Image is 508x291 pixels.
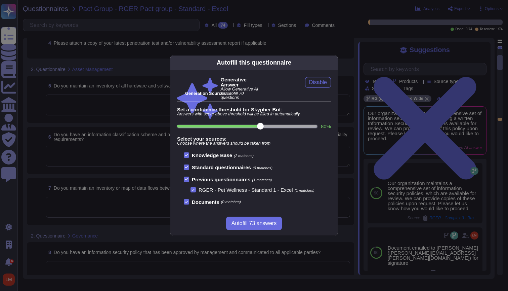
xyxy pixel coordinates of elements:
[226,217,282,230] button: Autofill 73 answers
[192,152,232,158] b: Knowledge Base
[221,200,241,204] span: (0 matches)
[199,187,293,193] span: RGER - Pet Wellness - Standard 1 - Excel
[192,165,251,170] b: Standard questionnaires
[220,87,261,100] span: Allow Generative AI to autofill 70 questions
[252,178,272,182] span: (1 matches)
[305,77,331,88] button: Disable
[321,124,331,129] label: 80 %
[231,221,277,226] span: Autofill 73 answers
[234,154,254,158] span: (2 matches)
[295,188,314,192] span: (1 matches)
[177,107,331,112] b: Set a confidence threshold for Skypher Bot:
[217,58,291,67] div: Autofill this questionnaire
[185,91,228,96] b: Generation Sources :
[192,199,219,205] b: Documents
[177,112,331,116] span: Answers with score above threshold will be filled in automatically
[177,136,331,141] b: Select your sources:
[177,141,331,146] span: Choose where the answers should be taken from
[220,77,261,87] b: Generative Answer
[253,166,272,170] span: (0 matches)
[192,177,250,182] b: Previous questionnaires
[309,80,327,85] span: Disable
